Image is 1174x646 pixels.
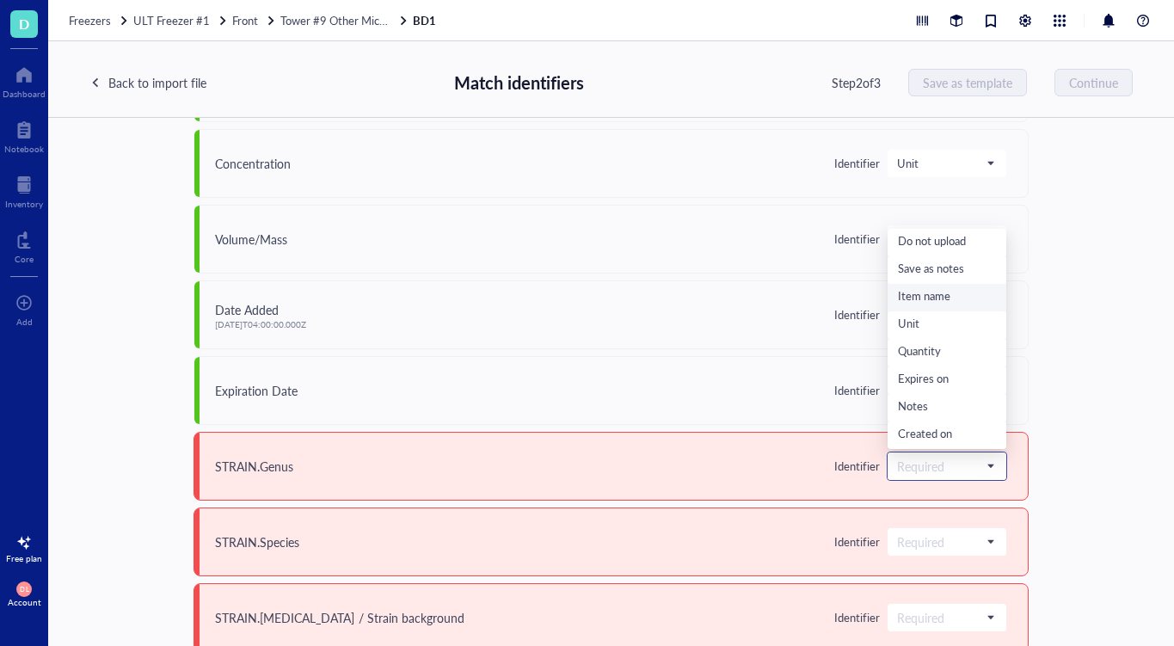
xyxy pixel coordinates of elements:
div: Step 2 of 3 [832,73,881,92]
span: Tower #9 Other Microbes [280,12,407,28]
span: ULT Freezer #1 [133,12,210,28]
div: Identifier [834,231,880,247]
div: Account [8,597,41,607]
div: STRAIN.Species [215,532,299,551]
span: D [19,13,29,34]
div: Inventory [5,199,43,209]
div: Save as notes [898,261,996,280]
div: Core [15,254,34,264]
div: Quantity [888,339,1006,366]
div: Quantity [898,343,996,362]
div: Match identifiers [454,69,585,96]
div: Created on [898,426,996,445]
div: Do not upload [898,233,996,252]
div: Identifier [834,610,880,625]
a: ULT Freezer #1 [133,13,229,28]
div: Add [16,317,33,327]
div: Created on [888,421,1006,449]
a: BD1 [413,13,439,28]
div: Volume/Mass [215,230,287,249]
div: Do not upload [888,229,1006,256]
a: FrontTower #9 Other Microbes [232,13,409,28]
div: Item name [898,288,996,307]
div: Expiration Date [215,381,298,400]
div: Concentration [215,154,291,173]
div: STRAIN.[MEDICAL_DATA] / Strain background [215,608,464,627]
div: Identifier [834,383,880,398]
a: Core [15,226,34,264]
a: Freezers [69,13,130,28]
a: Dashboard [3,61,46,99]
div: [DATE]T04:00:00.000Z [215,319,306,329]
div: Item name [888,284,1006,311]
div: Date Added [215,300,306,319]
div: Expires on [888,366,1006,394]
div: Back to import file [108,73,206,92]
div: Identifier [834,458,880,474]
div: STRAIN.Genus [215,457,293,476]
span: DL [20,585,28,593]
button: Save as template [908,69,1027,96]
span: Unit [897,156,993,171]
span: Freezers [69,12,111,28]
div: Notebook [4,144,44,154]
div: Unit [898,316,996,335]
div: Identifier [834,534,880,550]
div: Notes [898,398,996,417]
span: Front [232,12,258,28]
div: Notes [888,394,1006,421]
div: Identifier [834,307,880,323]
div: Identifier [834,156,880,171]
a: Notebook [4,116,44,154]
div: Unit [888,311,1006,339]
div: Save as notes [888,256,1006,284]
div: Expires on [898,371,996,390]
div: Free plan [6,553,42,563]
div: Dashboard [3,89,46,99]
button: Continue [1054,69,1133,96]
a: Inventory [5,171,43,209]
